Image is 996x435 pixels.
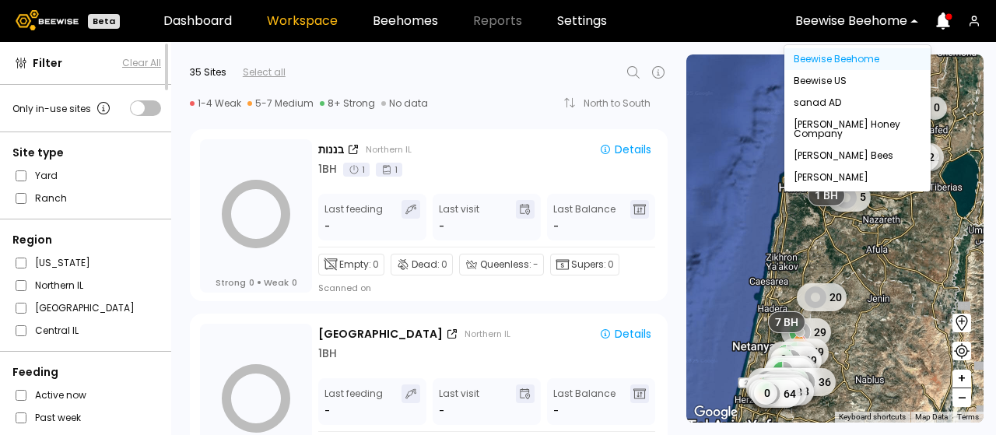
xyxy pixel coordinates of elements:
div: Strong Weak [216,277,297,288]
div: 1-4 Weak [190,97,241,110]
div: 118 [751,378,807,406]
div: Select all [243,65,286,79]
label: Ranch [35,190,67,206]
div: 0 [924,96,947,119]
div: Beewise US [794,76,921,86]
div: No data [381,97,428,110]
div: 39 [772,346,822,374]
div: 36 [786,368,836,396]
div: North to South [584,99,661,108]
span: + [957,369,966,388]
div: [PERSON_NAME] [794,173,921,182]
button: Keyboard shortcuts [839,412,906,423]
label: Active now [35,387,86,403]
a: Workspace [267,15,338,27]
span: Reports [473,15,522,27]
a: Dashboard [163,15,232,27]
div: 1 [376,163,402,177]
label: Past week [35,409,81,426]
div: 8+ Strong [320,97,375,110]
a: Beehomes [373,15,438,27]
div: Last Balance [553,200,615,234]
a: Terms (opens in new tab) [957,412,979,421]
div: 20 [797,283,847,311]
div: Details [599,327,651,341]
div: 35 Sites [190,65,226,79]
span: 7 BH [775,314,798,328]
div: Queenless: [459,254,544,275]
div: 0 [749,379,772,402]
label: [US_STATE] [35,254,90,271]
div: Last Balance [553,384,615,419]
a: Settings [557,15,607,27]
div: 1 BH [318,346,337,362]
span: Filter [33,55,62,72]
span: – [958,388,966,408]
button: Details [593,141,658,158]
div: Empty: [318,254,384,275]
div: 43 [764,377,814,405]
label: [GEOGRAPHIC_DATA] [35,300,135,316]
div: - [324,403,331,419]
div: Last feeding [324,200,383,234]
img: Google [690,402,742,423]
div: Northern IL [366,143,412,156]
div: Beewise Beehome [794,54,921,64]
div: Details [599,142,651,156]
div: Feeding [12,364,161,381]
div: 32 [761,374,811,402]
div: בננות [318,142,344,158]
button: Details [593,325,658,342]
div: 45 [765,356,815,384]
div: 43 [748,368,798,396]
div: 36 [758,373,808,401]
div: sanad AD [794,98,921,107]
div: Site type [12,145,161,161]
div: Beta [88,14,120,29]
div: 44 [756,374,805,402]
span: 1 BH [815,188,838,202]
span: - [533,258,538,272]
div: Only in-use sites [12,99,113,118]
label: Yard [35,167,58,184]
div: 1 BH [318,161,337,177]
span: - [553,403,559,419]
div: Northern IL [465,328,510,340]
img: Beewise logo [16,10,79,30]
span: 0 [249,277,254,288]
button: + [952,370,971,388]
div: 17 [764,358,814,386]
label: Central IL [35,322,79,339]
div: 29 [781,318,831,346]
div: 41 [759,371,808,399]
a: Open this area in Google Maps (opens a new window) [690,402,742,423]
span: - [553,219,559,234]
button: – [952,388,971,407]
div: Supers: [550,254,619,275]
div: Scanned on [318,282,371,294]
div: 53 [761,377,811,405]
div: 38 [746,374,796,402]
div: 0 [770,347,794,370]
div: [GEOGRAPHIC_DATA] [318,326,443,342]
div: 1 [343,163,370,177]
button: Clear All [122,56,161,70]
div: Region [12,232,161,248]
span: 0 [373,258,379,272]
div: [PERSON_NAME] Honey Company [794,120,921,139]
span: 0 [292,277,297,288]
div: - [324,219,331,234]
div: Last visit [439,384,479,419]
div: Dead: [391,254,453,275]
div: - [439,403,444,419]
div: Last visit [439,200,479,234]
span: 0 [608,258,614,272]
button: Map Data [915,412,948,423]
div: 44 [766,355,816,383]
div: 5-7 Medium [247,97,314,110]
div: 64 [751,380,801,408]
label: Northern IL [35,277,83,293]
div: [PERSON_NAME] Bees [794,151,921,160]
span: 0 [441,258,447,272]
